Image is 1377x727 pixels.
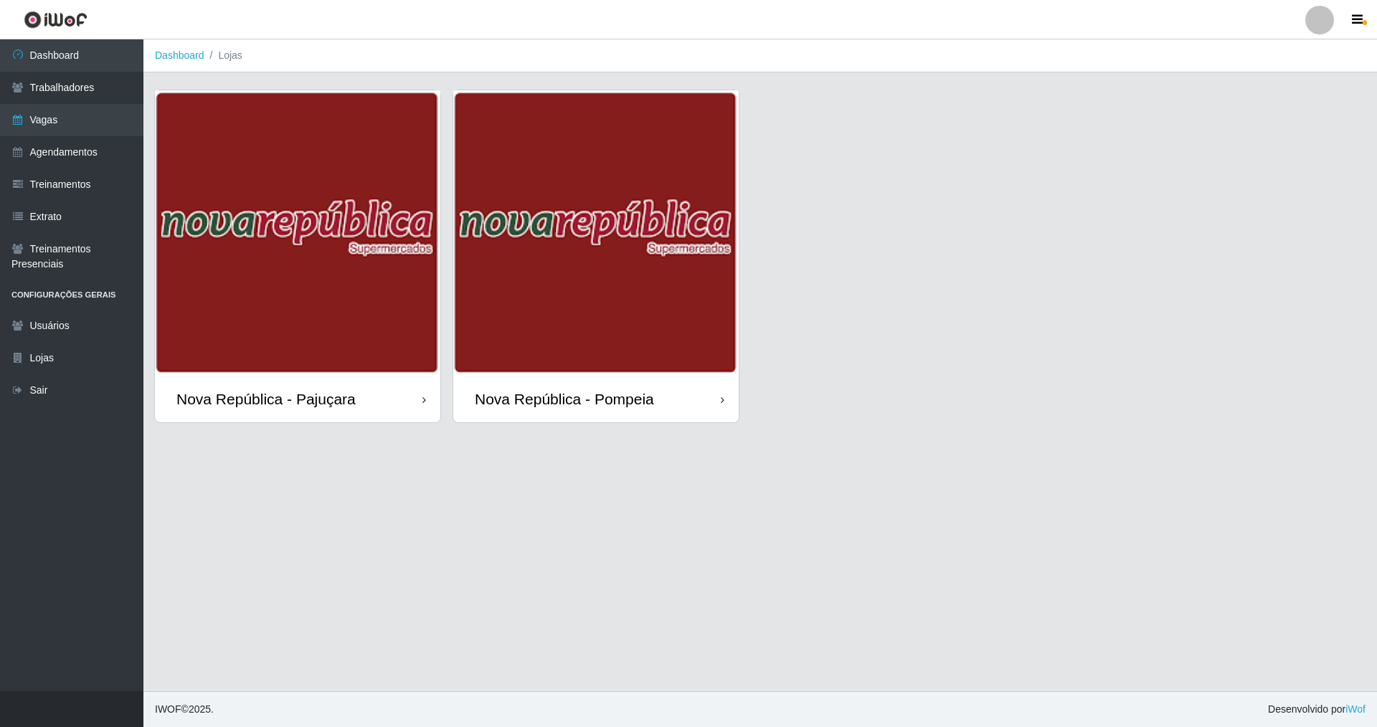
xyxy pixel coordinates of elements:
div: Nova República - Pajuçara [176,390,356,408]
img: CoreUI Logo [24,11,87,29]
nav: breadcrumb [143,39,1377,72]
span: Desenvolvido por [1268,702,1366,717]
li: Lojas [204,48,242,63]
img: cardImg [453,90,739,376]
div: Nova República - Pompeia [475,390,654,408]
a: Nova República - Pajuçara [155,90,440,422]
span: © 2025 . [155,702,214,717]
span: IWOF [155,703,181,715]
img: cardImg [155,90,440,376]
a: Nova República - Pompeia [453,90,739,422]
a: Dashboard [155,49,204,61]
a: iWof [1345,703,1366,715]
